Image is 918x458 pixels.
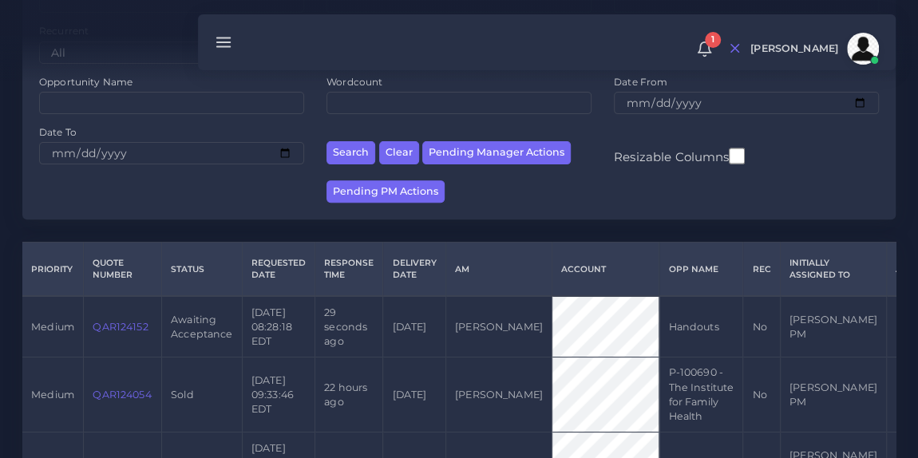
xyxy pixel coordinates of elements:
td: P-100690 - The Institute for Family Health [659,357,743,432]
a: 1 [690,41,718,57]
span: medium [31,389,74,401]
button: Clear [379,141,419,164]
th: Status [161,243,242,297]
td: [PERSON_NAME] [445,296,552,357]
span: 1 [705,32,721,48]
th: Quote Number [84,243,162,297]
th: Account [552,243,659,297]
td: No [743,357,780,432]
th: Opp Name [659,243,743,297]
td: 22 hours ago [315,357,383,432]
input: Resizable Columns [729,146,745,166]
span: medium [31,321,74,333]
button: Pending PM Actions [326,180,445,203]
th: REC [743,243,780,297]
td: [PERSON_NAME] PM [780,357,886,432]
td: Handouts [659,296,743,357]
label: Date To [39,125,77,139]
td: [PERSON_NAME] [445,357,552,432]
td: 29 seconds ago [315,296,383,357]
th: Priority [22,243,84,297]
td: [DATE] [383,357,445,432]
a: QAR124152 [93,321,148,333]
label: Date From [614,75,667,89]
td: [DATE] 09:33:46 EDT [242,357,315,432]
a: [PERSON_NAME]avatar [742,33,884,65]
label: Resizable Columns [614,146,745,166]
th: Response Time [315,243,383,297]
button: Search [326,141,375,164]
span: [PERSON_NAME] [750,44,838,54]
th: Initially Assigned to [780,243,886,297]
td: [DATE] [383,296,445,357]
th: AM [445,243,552,297]
img: avatar [847,33,879,65]
a: QAR124054 [93,389,151,401]
label: Opportunity Name [39,75,133,89]
td: Sold [161,357,242,432]
td: [PERSON_NAME] PM [780,296,886,357]
th: Requested Date [242,243,315,297]
label: Wordcount [326,75,382,89]
td: Awaiting Acceptance [161,296,242,357]
td: No [743,296,780,357]
td: [DATE] 08:28:18 EDT [242,296,315,357]
th: Delivery Date [383,243,445,297]
button: Pending Manager Actions [422,141,571,164]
